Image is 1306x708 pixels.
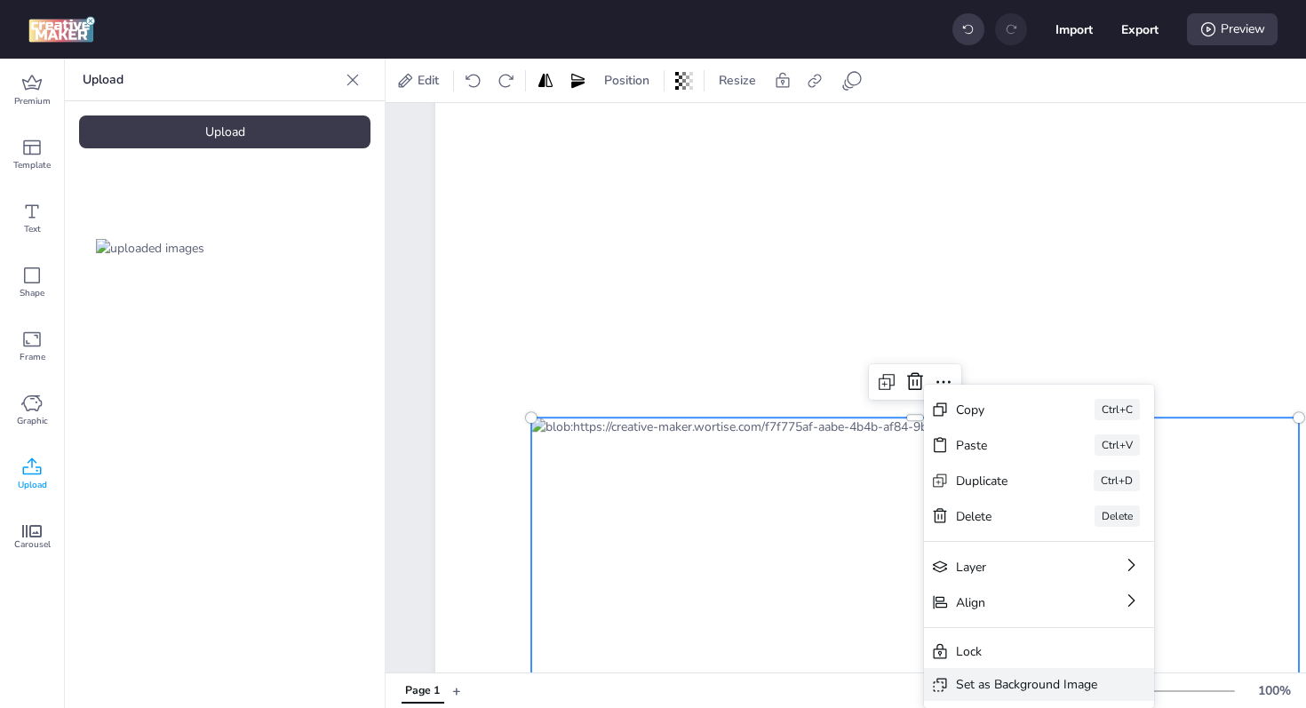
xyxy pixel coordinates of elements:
div: Page 1 [405,683,440,699]
button: Import [1055,11,1093,48]
div: Preview [1187,13,1278,45]
span: Premium [14,94,51,108]
button: Export [1121,11,1159,48]
span: Position [601,71,653,90]
div: Copy [956,401,1045,419]
div: Ctrl+V [1095,434,1140,456]
button: + [452,675,461,706]
img: uploaded images [96,239,204,258]
div: Upload [79,115,370,148]
span: Edit [414,71,442,90]
div: Set as Background Image [956,675,1097,694]
span: Carousel [14,537,51,552]
p: Upload [83,59,338,101]
span: Graphic [17,414,48,428]
img: logo Creative Maker [28,16,95,43]
div: Tabs [393,675,452,706]
span: Template [13,158,51,172]
span: Shape [20,286,44,300]
div: Layer [956,558,1072,577]
div: Lock [956,642,1097,661]
span: Resize [715,71,760,90]
div: Delete [1095,505,1140,527]
div: Delete [956,507,1045,526]
div: Ctrl+D [1094,470,1140,491]
div: 100 % [1253,681,1295,700]
div: Align [956,593,1072,612]
span: Frame [20,350,45,364]
div: Paste [956,436,1045,455]
span: Text [24,222,41,236]
div: Duplicate [956,472,1044,490]
span: Upload [18,478,47,492]
div: Ctrl+C [1095,399,1140,420]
